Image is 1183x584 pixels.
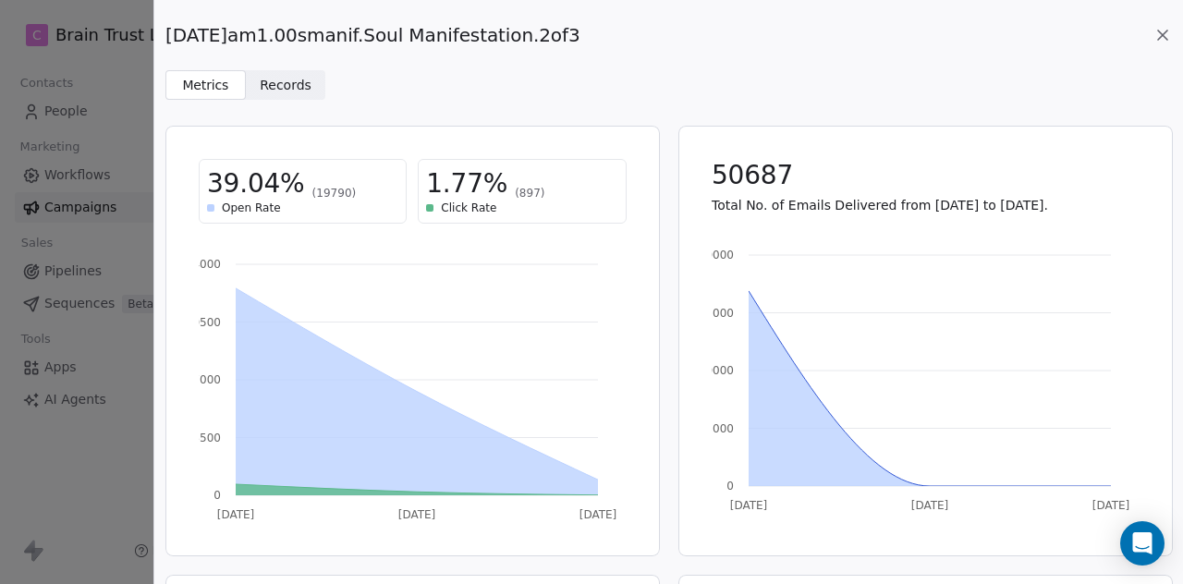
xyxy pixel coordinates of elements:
[312,186,357,201] span: (19790)
[441,201,496,215] span: Click Rate
[398,508,436,521] tspan: [DATE]
[260,76,311,95] span: Records
[186,316,221,329] tspan: 10500
[222,201,281,215] span: Open Rate
[698,249,733,262] tspan: 60000
[515,186,544,201] span: (897)
[192,432,221,444] tspan: 3500
[698,422,733,435] tspan: 15000
[579,508,617,521] tspan: [DATE]
[1120,521,1165,566] div: Open Intercom Messenger
[165,22,580,48] span: [DATE]am1.00smanif.Soul Manifestation.2of3
[217,508,255,521] tspan: [DATE]
[192,373,221,386] tspan: 7000
[426,167,507,201] span: 1.77%
[712,196,1140,214] p: Total No. of Emails Delivered from [DATE] to [DATE].
[729,499,767,512] tspan: [DATE]
[726,480,734,493] tspan: 0
[712,159,793,192] span: 50687
[698,364,733,377] tspan: 30000
[698,307,733,320] tspan: 45000
[186,258,221,271] tspan: 14000
[910,499,948,512] tspan: [DATE]
[207,167,305,201] span: 39.04%
[1092,499,1129,512] tspan: [DATE]
[213,489,221,502] tspan: 0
